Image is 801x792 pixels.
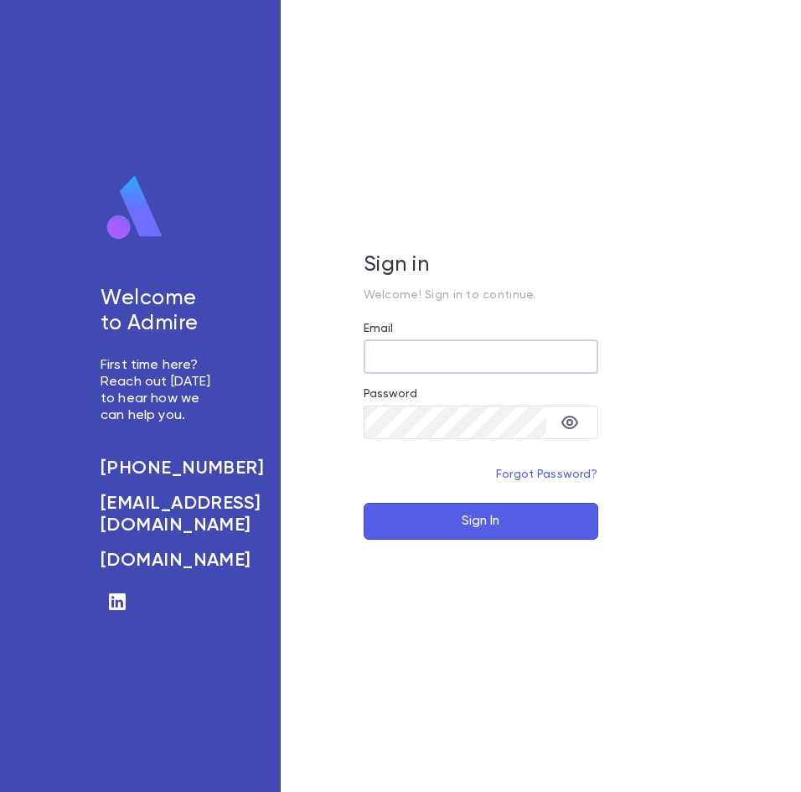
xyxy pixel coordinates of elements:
[101,287,214,337] h5: Welcome to Admire
[101,550,214,572] a: [DOMAIN_NAME]
[364,288,598,302] p: Welcome! Sign in to continue.
[553,406,587,439] button: toggle password visibility
[496,468,598,480] a: Forgot Password?
[364,253,598,278] h5: Sign in
[101,174,169,241] img: logo
[101,458,214,479] a: [PHONE_NUMBER]
[364,503,598,540] button: Sign In
[364,322,394,335] label: Email
[101,357,214,424] p: First time here? Reach out [DATE] to hear how we can help you.
[101,493,214,536] a: [EMAIL_ADDRESS][DOMAIN_NAME]
[364,387,417,401] label: Password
